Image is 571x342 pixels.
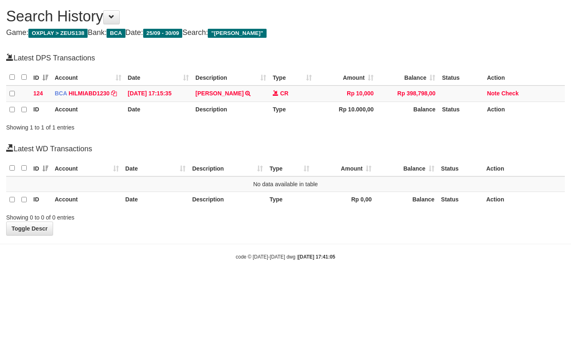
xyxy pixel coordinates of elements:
[483,192,565,208] th: Action
[195,90,244,97] a: [PERSON_NAME]
[266,160,313,176] th: Type: activate to sort column ascending
[501,90,519,97] a: Check
[377,85,439,102] td: Rp 398,798,00
[111,90,117,97] a: Copy HILMIABD1230 to clipboard
[125,85,192,102] td: [DATE] 17:15:35
[30,192,51,208] th: ID
[269,102,315,118] th: Type
[298,254,335,260] strong: [DATE] 17:41:05
[125,102,192,118] th: Date
[55,90,67,97] span: BCA
[51,160,122,176] th: Account: activate to sort column ascending
[30,102,51,118] th: ID
[377,102,439,118] th: Balance
[189,192,266,208] th: Description
[377,69,439,85] th: Balance: activate to sort column ascending
[313,192,375,208] th: Rp 0,00
[28,29,88,38] span: OXPLAY > ZEUS138
[315,102,377,118] th: Rp 10.000,00
[484,102,565,118] th: Action
[51,192,122,208] th: Account
[315,69,377,85] th: Amount: activate to sort column ascending
[484,69,565,85] th: Action
[438,192,483,208] th: Status
[313,160,375,176] th: Amount: activate to sort column ascending
[280,90,288,97] span: CR
[6,8,565,25] h1: Search History
[107,29,125,38] span: BCA
[375,192,438,208] th: Balance
[6,144,565,153] h4: Latest WD Transactions
[125,69,192,85] th: Date: activate to sort column ascending
[30,160,51,176] th: ID: activate to sort column ascending
[51,102,125,118] th: Account
[122,160,189,176] th: Date: activate to sort column ascending
[6,120,232,132] div: Showing 1 to 1 of 1 entries
[122,192,189,208] th: Date
[6,210,232,222] div: Showing 0 to 0 of 0 entries
[269,69,315,85] th: Type: activate to sort column ascending
[483,160,565,176] th: Action
[6,29,565,37] h4: Game: Bank: Date: Search:
[439,69,483,85] th: Status
[189,160,266,176] th: Description: activate to sort column ascending
[30,69,51,85] th: ID: activate to sort column ascending
[51,69,125,85] th: Account: activate to sort column ascending
[143,29,183,38] span: 25/09 - 30/09
[266,192,313,208] th: Type
[69,90,110,97] a: HILMIABD1230
[236,254,335,260] small: code © [DATE]-[DATE] dwg |
[6,222,53,236] a: Toggle Descr
[375,160,438,176] th: Balance: activate to sort column ascending
[439,102,483,118] th: Status
[438,160,483,176] th: Status
[192,102,269,118] th: Description
[6,176,565,192] td: No data available in table
[6,53,565,62] h4: Latest DPS Transactions
[192,69,269,85] th: Description: activate to sort column ascending
[208,29,266,38] span: "[PERSON_NAME]"
[30,85,51,102] td: 124
[315,85,377,102] td: Rp 10,000
[487,90,500,97] a: Note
